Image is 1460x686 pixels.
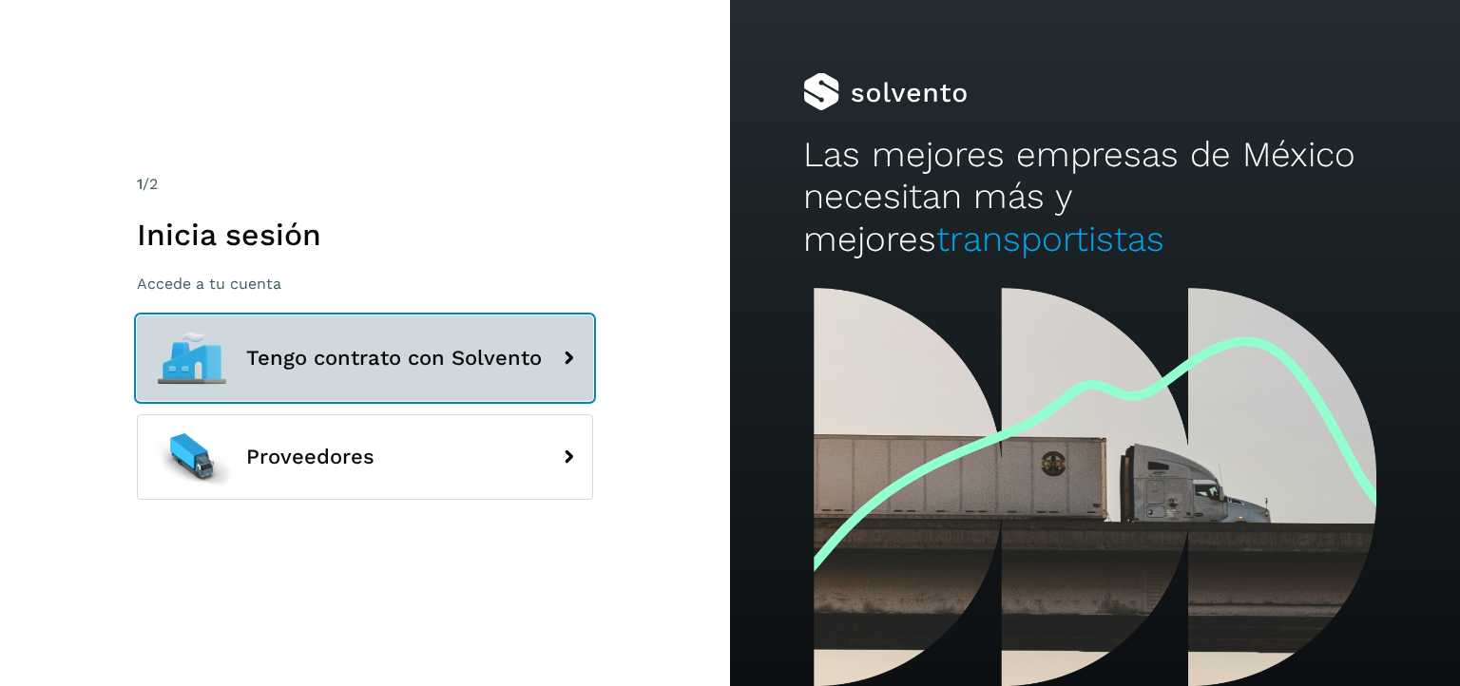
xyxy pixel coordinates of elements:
div: /2 [137,173,593,196]
button: Tengo contrato con Solvento [137,315,593,401]
button: Proveedores [137,414,593,500]
span: transportistas [936,219,1164,259]
span: Proveedores [246,446,375,468]
h2: Las mejores empresas de México necesitan más y mejores [803,134,1387,260]
span: Tengo contrato con Solvento [246,347,542,370]
p: Accede a tu cuenta [137,275,593,293]
span: 1 [137,175,143,193]
h1: Inicia sesión [137,217,593,253]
